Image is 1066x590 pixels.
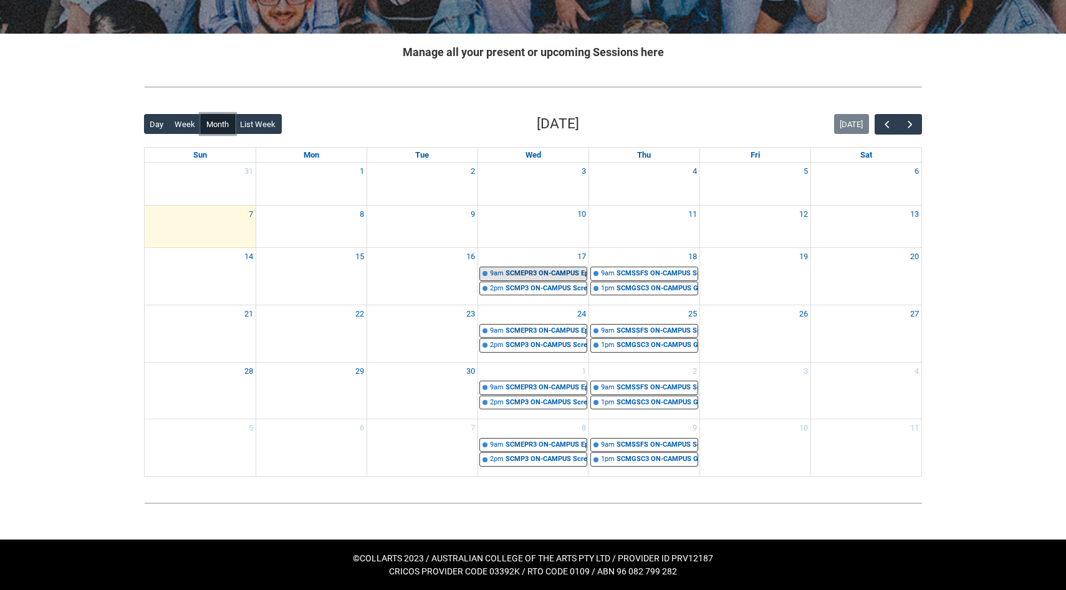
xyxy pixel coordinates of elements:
td: Go to September 21, 2025 [145,305,256,363]
div: 9am [601,440,615,450]
div: 2pm [490,397,504,408]
td: Go to September 20, 2025 [810,248,921,305]
div: SCMP3 ON-CAMPUS Screen Craft STAGE 3 GROUP 2 | [GEOGRAPHIC_DATA] ([PERSON_NAME][GEOGRAPHIC_DATA].... [506,340,587,351]
td: Go to September 27, 2025 [810,305,921,363]
a: Go to September 4, 2025 [690,163,699,180]
td: Go to September 6, 2025 [810,163,921,205]
td: Go to September 8, 2025 [256,205,367,248]
td: Go to September 10, 2025 [478,205,588,248]
div: 9am [490,383,504,393]
a: Go to September 23, 2025 [464,305,478,323]
a: Go to September 28, 2025 [242,363,256,380]
div: 2pm [490,340,504,351]
td: Go to October 4, 2025 [810,362,921,419]
td: Go to September 5, 2025 [699,163,810,205]
a: Go to September 9, 2025 [468,206,478,223]
td: Go to October 6, 2025 [256,419,367,476]
a: Go to September 1, 2025 [357,163,367,180]
div: SCMGSC3 ON-CAMPUS Global Screen Cultures Stage 3 Group 2 | AV Room ([PERSON_NAME] St.) (capacity ... [617,283,698,294]
div: 9am [601,326,615,336]
td: Go to September 25, 2025 [588,305,699,363]
div: 2pm [490,454,504,465]
a: Go to October 3, 2025 [801,363,810,380]
td: Go to October 2, 2025 [588,362,699,419]
button: Previous Month [875,114,898,135]
div: SCMGSC3 ON-CAMPUS Global Screen Cultures Stage 3 Group 2 | AV Room ([PERSON_NAME] St.) (capacity ... [617,397,698,408]
td: Go to September 14, 2025 [145,248,256,305]
a: Go to September 18, 2025 [686,248,699,265]
a: Go to October 10, 2025 [797,419,810,437]
td: Go to September 4, 2025 [588,163,699,205]
a: Go to September 30, 2025 [464,363,478,380]
div: SCMSSFS ON-CAMPUS Screenwriting for Short Film STAGE 3 G2 | AV Room ([PERSON_NAME] St.) (capacity... [617,383,698,393]
a: Go to September 8, 2025 [357,206,367,223]
a: Go to September 2, 2025 [468,163,478,180]
a: Go to September 20, 2025 [908,248,921,265]
td: Go to September 16, 2025 [367,248,478,305]
a: Go to October 5, 2025 [246,419,256,437]
td: Go to September 22, 2025 [256,305,367,363]
div: 9am [601,269,615,279]
td: Go to September 28, 2025 [145,362,256,419]
td: Go to September 19, 2025 [699,248,810,305]
a: Go to September 5, 2025 [801,163,810,180]
a: Go to September 16, 2025 [464,248,478,265]
a: Go to September 19, 2025 [797,248,810,265]
div: SCMP3 ON-CAMPUS Screen Craft STAGE 3 GROUP 2 | [GEOGRAPHIC_DATA] ([PERSON_NAME][GEOGRAPHIC_DATA].... [506,283,587,294]
a: Go to October 4, 2025 [912,363,921,380]
a: Go to September 14, 2025 [242,248,256,265]
a: Go to October 11, 2025 [908,419,921,437]
a: Go to October 7, 2025 [468,419,478,437]
td: Go to September 26, 2025 [699,305,810,363]
img: REDU_GREY_LINE [144,80,922,93]
a: Go to October 2, 2025 [690,363,699,380]
td: Go to September 7, 2025 [145,205,256,248]
div: SCMGSC3 ON-CAMPUS Global Screen Cultures Stage 3 Group 2 | AV Room ([PERSON_NAME] St.) (capacity ... [617,454,698,465]
div: 1pm [601,340,615,351]
td: Go to September 24, 2025 [478,305,588,363]
td: Go to October 9, 2025 [588,419,699,476]
td: Go to September 13, 2025 [810,205,921,248]
td: Go to September 17, 2025 [478,248,588,305]
td: Go to September 12, 2025 [699,205,810,248]
div: 9am [490,269,504,279]
div: SCMP3 ON-CAMPUS Screen Craft STAGE 3 GROUP 2 | [GEOGRAPHIC_DATA] ([PERSON_NAME][GEOGRAPHIC_DATA].... [506,454,587,465]
a: Go to September 11, 2025 [686,206,699,223]
a: Go to August 31, 2025 [242,163,256,180]
button: Month [201,114,235,134]
div: 2pm [490,283,504,294]
button: Next Month [898,114,922,135]
a: Thursday [635,148,653,163]
td: Go to August 31, 2025 [145,163,256,205]
div: 9am [601,383,615,393]
div: 1pm [601,397,615,408]
td: Go to September 1, 2025 [256,163,367,205]
div: SCMSSFS ON-CAMPUS Screenwriting for Short Film STAGE 3 G2 | AV Room ([PERSON_NAME] St.) (capacity... [617,326,698,336]
a: Wednesday [523,148,544,163]
div: 1pm [601,283,615,294]
a: Go to October 8, 2025 [579,419,588,437]
td: Go to October 10, 2025 [699,419,810,476]
button: [DATE] [834,114,869,134]
td: Go to September 9, 2025 [367,205,478,248]
a: Go to September 6, 2025 [912,163,921,180]
a: Go to September 27, 2025 [908,305,921,323]
button: Week [169,114,201,134]
div: SCMP3 ON-CAMPUS Screen Craft STAGE 3 GROUP 2 | [GEOGRAPHIC_DATA] ([PERSON_NAME][GEOGRAPHIC_DATA].... [506,397,587,408]
td: Go to October 7, 2025 [367,419,478,476]
h2: Manage all your present or upcoming Sessions here [144,44,922,60]
td: Go to September 18, 2025 [588,248,699,305]
a: Go to September 25, 2025 [686,305,699,323]
div: SCMEPR3 ON-CAMPUS Episodic Production STAGE 3 GROUP 2 | [PERSON_NAME] ([PERSON_NAME][GEOGRAPHIC_D... [506,383,587,393]
a: Sunday [191,148,209,163]
a: Go to September 13, 2025 [908,206,921,223]
td: Go to September 29, 2025 [256,362,367,419]
div: SCMEPR3 ON-CAMPUS Episodic Production STAGE 3 GROUP 2 | [PERSON_NAME] ([PERSON_NAME][GEOGRAPHIC_D... [506,440,587,450]
div: SCMSSFS ON-CAMPUS Screenwriting for Short Film STAGE 3 G2 | AV Room ([PERSON_NAME] St.) (capacity... [617,440,698,450]
a: Go to October 9, 2025 [690,419,699,437]
div: SCMSSFS ON-CAMPUS Screenwriting for Short Film STAGE 3 G2 | AV Room ([PERSON_NAME] St.) (capacity... [617,269,698,279]
a: Go to October 6, 2025 [357,419,367,437]
a: Monday [301,148,322,163]
td: Go to September 23, 2025 [367,305,478,363]
a: Friday [748,148,762,163]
